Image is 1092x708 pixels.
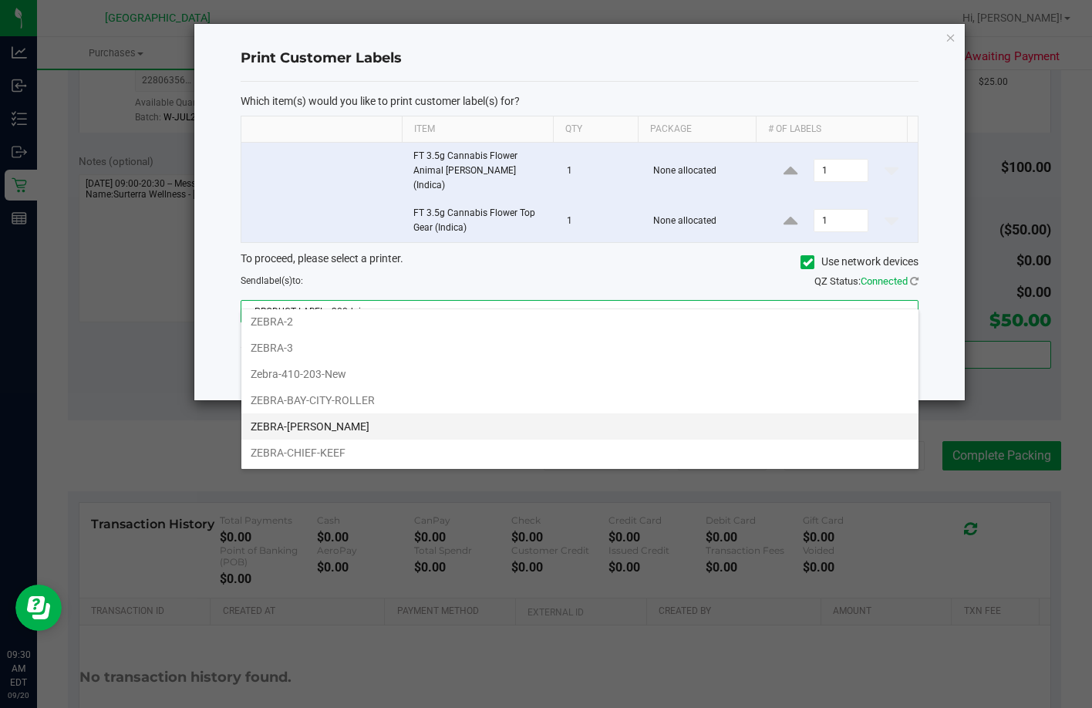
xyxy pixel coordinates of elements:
[402,116,553,143] th: Item
[261,275,292,286] span: label(s)
[241,361,918,387] li: Zebra-410-203-New
[241,94,919,108] p: Which item(s) would you like to print customer label(s) for?
[644,200,764,241] td: None allocated
[756,116,907,143] th: # of labels
[241,49,919,69] h4: Print Customer Labels
[241,413,918,440] li: ZEBRA-[PERSON_NAME]
[229,251,931,274] div: To proceed, please select a printer.
[800,254,918,270] label: Use network devices
[404,200,558,241] td: FT 3.5g Cannabis Flower Top Gear (Indica)
[644,143,764,201] td: None allocated
[553,116,638,143] th: Qty
[241,308,918,335] li: ZEBRA-2
[241,301,899,322] span: PRODUCT LABEL - 300dpi
[241,335,918,361] li: ZEBRA-3
[638,116,756,143] th: Package
[241,387,918,413] li: ZEBRA-BAY-CITY-ROLLER
[861,275,908,287] span: Connected
[558,200,644,241] td: 1
[404,143,558,201] td: FT 3.5g Cannabis Flower Animal [PERSON_NAME] (Indica)
[241,440,918,466] li: ZEBRA-CHIEF-KEEF
[241,275,303,286] span: Send to:
[15,585,62,631] iframe: Resource center
[814,275,918,287] span: QZ Status:
[558,143,644,201] td: 1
